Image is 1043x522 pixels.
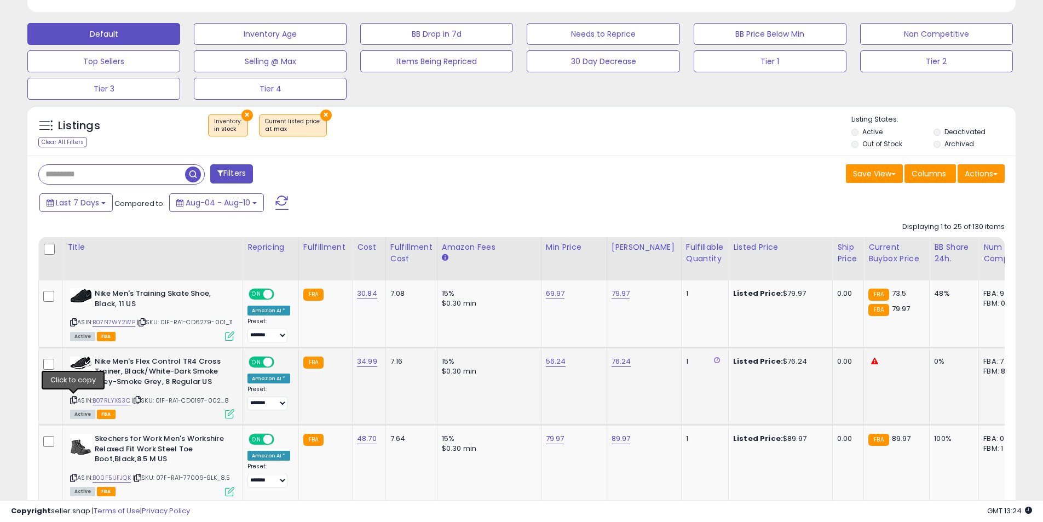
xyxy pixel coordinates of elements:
[612,433,631,444] a: 89.97
[944,127,986,136] label: Deactivated
[944,139,974,148] label: Archived
[95,434,228,467] b: Skechers for Work Men's Workshire Relaxed Fit Work Steel Toe Boot,Black,8.5 M US
[137,318,233,326] span: | SKU: 01F-RA1-CD6279-001_11
[546,288,565,299] a: 69.97
[194,78,347,100] button: Tier 4
[58,118,100,134] h5: Listings
[93,318,135,327] a: B07N7WY2WP
[983,242,1023,265] div: Num of Comp.
[612,288,630,299] a: 79.97
[862,127,883,136] label: Active
[837,242,859,265] div: Ship Price
[56,197,99,208] span: Last 7 Days
[733,289,824,299] div: $79.97
[303,434,324,446] small: FBA
[247,374,290,383] div: Amazon AI *
[11,506,51,516] strong: Copyright
[357,356,377,367] a: 34.99
[38,137,87,147] div: Clear All Filters
[837,289,855,299] div: 0.00
[987,506,1032,516] span: 2025-08-18 13:24 GMT
[733,288,783,299] b: Listed Price:
[390,357,429,366] div: 7.16
[733,434,824,444] div: $89.97
[442,299,533,308] div: $0.30 min
[186,197,250,208] span: Aug-04 - Aug-10
[892,433,911,444] span: 89.97
[67,242,238,253] div: Title
[733,242,828,253] div: Listed Price
[733,356,783,366] b: Listed Price:
[93,473,131,483] a: B00F5UFJQK
[169,193,264,212] button: Aug-04 - Aug-10
[546,356,566,367] a: 56.24
[934,242,974,265] div: BB Share 24h.
[837,357,855,366] div: 0.00
[273,357,290,366] span: OFF
[694,50,846,72] button: Tier 1
[442,289,533,299] div: 15%
[70,357,234,417] div: ASIN:
[442,444,533,454] div: $0.30 min
[70,410,95,419] span: All listings currently available for purchase on Amazon
[273,435,290,444] span: OFF
[250,290,263,299] span: ON
[97,332,116,341] span: FBA
[851,114,1016,125] p: Listing States:
[442,253,448,263] small: Amazon Fees.
[95,289,228,312] b: Nike Men's Training Skate Shoe, Black, 11 US
[442,366,533,376] div: $0.30 min
[686,434,720,444] div: 1
[846,164,903,183] button: Save View
[194,50,347,72] button: Selling @ Max
[546,242,602,253] div: Min Price
[97,487,116,496] span: FBA
[247,306,290,316] div: Amazon AI *
[70,487,95,496] span: All listings currently available for purchase on Amazon
[862,139,902,148] label: Out of Stock
[70,289,234,340] div: ASIN:
[247,242,294,253] div: Repricing
[70,434,92,456] img: 51kddDYv9cL._SL40_.jpg
[27,23,180,45] button: Default
[902,222,1005,232] div: Displaying 1 to 25 of 130 items
[142,506,190,516] a: Privacy Policy
[860,50,1013,72] button: Tier 2
[97,410,116,419] span: FBA
[892,288,907,299] span: 73.5
[934,434,970,444] div: 100%
[94,506,140,516] a: Terms of Use
[70,332,95,341] span: All listings currently available for purchase on Amazon
[357,288,377,299] a: 30.84
[686,289,720,299] div: 1
[360,23,513,45] button: BB Drop in 7d
[273,290,290,299] span: OFF
[214,117,242,134] span: Inventory :
[390,242,433,265] div: Fulfillment Cost
[860,23,1013,45] button: Non Competitive
[70,357,92,369] img: 41U1+zG-3oL._SL40_.jpg
[265,117,321,134] span: Current listed price :
[11,506,190,517] div: seller snap | |
[868,242,925,265] div: Current Buybox Price
[265,125,321,133] div: at max
[868,304,889,316] small: FBA
[868,289,889,301] small: FBA
[357,242,381,253] div: Cost
[39,193,113,212] button: Last 7 Days
[442,242,537,253] div: Amazon Fees
[686,357,720,366] div: 1
[132,396,229,405] span: | SKU: 01F-RA1-CD0197-002_8
[983,299,1019,308] div: FBM: 0
[983,366,1019,376] div: FBM: 8
[527,50,679,72] button: 30 Day Decrease
[733,357,824,366] div: $76.24
[390,434,429,444] div: 7.64
[934,357,970,366] div: 0%
[210,164,253,183] button: Filters
[70,289,92,303] img: 41E-nilBI-L._SL40_.jpg
[892,303,911,314] span: 79.97
[357,433,377,444] a: 48.70
[27,50,180,72] button: Top Sellers
[247,451,290,461] div: Amazon AI *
